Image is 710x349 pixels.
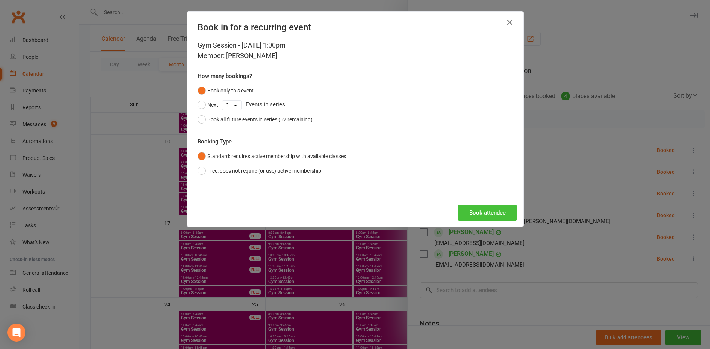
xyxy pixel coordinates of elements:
[198,72,252,81] label: How many bookings?
[458,205,517,221] button: Book attendee
[198,164,321,178] button: Free: does not require (or use) active membership
[198,98,513,112] div: Events in series
[198,84,254,98] button: Book only this event
[198,22,513,33] h4: Book in for a recurring event
[198,137,232,146] label: Booking Type
[504,16,516,28] button: Close
[198,149,346,163] button: Standard: requires active membership with available classes
[198,40,513,61] div: Gym Session - [DATE] 1:00pm Member: [PERSON_NAME]
[207,115,313,124] div: Book all future events in series (52 remaining)
[7,324,25,342] div: Open Intercom Messenger
[198,98,218,112] button: Next
[198,112,313,127] button: Book all future events in series (52 remaining)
